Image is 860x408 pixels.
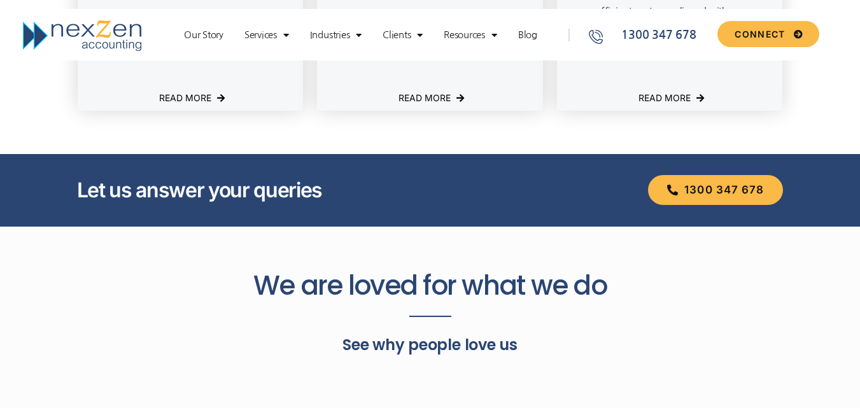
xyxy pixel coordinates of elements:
span: CONNECT [735,30,785,39]
a: CONNECT [717,21,819,47]
span: 1300 347 678 [684,185,764,195]
a: Read more [383,85,480,111]
span: Let us answer your queries [77,178,322,202]
a: Industries [304,29,368,41]
a: Read more [143,85,241,111]
a: 1300 347 678 [648,175,783,205]
a: Blog [512,29,544,41]
nav: Menu [159,29,561,41]
h2: We are loved for what we do [80,270,780,302]
a: Services [238,29,295,41]
a: Our Story [178,29,230,41]
a: Resources [437,29,504,41]
span: Read more [638,94,691,102]
p: See why people love us [80,331,780,358]
span: 1300 347 678 [618,27,696,44]
a: Clients [376,29,429,41]
a: 1300 347 678 [587,27,713,44]
span: Read more [159,94,211,102]
a: Read more [623,85,720,111]
span: Read more [398,94,451,102]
